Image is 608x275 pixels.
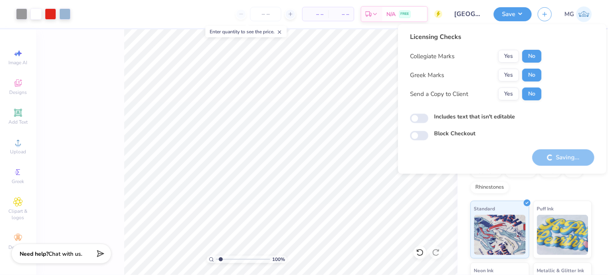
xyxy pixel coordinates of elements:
[410,90,468,99] div: Send a Copy to Client
[386,10,396,18] span: N/A
[8,119,28,125] span: Add Text
[410,52,454,61] div: Collegiate Marks
[9,59,28,66] span: Image AI
[410,71,444,80] div: Greek Marks
[10,149,26,155] span: Upload
[8,244,28,251] span: Decorate
[474,204,495,213] span: Standard
[522,50,541,63] button: No
[448,6,488,22] input: Untitled Design
[48,250,82,258] span: Chat with us.
[410,32,541,42] div: Licensing Checks
[307,10,323,18] span: – –
[494,7,532,21] button: Save
[471,181,509,194] div: Rhinestones
[250,7,281,21] input: – –
[474,215,526,255] img: Standard
[434,129,475,138] label: Block Checkout
[272,256,285,263] span: 100 %
[474,266,494,275] span: Neon Ink
[498,50,519,63] button: Yes
[206,26,287,37] div: Enter quantity to see the price.
[498,69,519,81] button: Yes
[498,88,519,100] button: Yes
[537,266,584,275] span: Metallic & Glitter Ink
[565,10,574,19] span: MG
[4,208,32,221] span: Clipart & logos
[12,178,24,185] span: Greek
[333,10,349,18] span: – –
[522,69,541,81] button: No
[565,6,592,22] a: MG
[537,215,589,255] img: Puff Ink
[9,89,27,96] span: Designs
[401,11,409,17] span: FREE
[576,6,592,22] img: Michael Galon
[20,250,48,258] strong: Need help?
[522,88,541,100] button: No
[434,112,515,121] label: Includes text that isn't editable
[537,204,554,213] span: Puff Ink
